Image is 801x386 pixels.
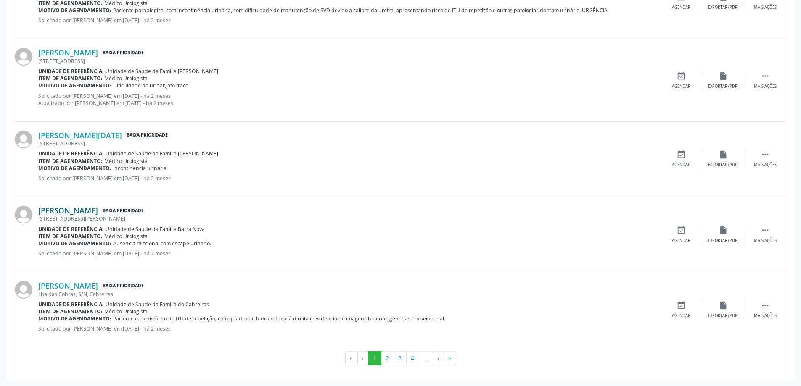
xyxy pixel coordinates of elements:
p: Solicitado por [PERSON_NAME] em [DATE] - há 2 meses [38,325,660,332]
button: Go to next page [433,351,444,365]
span: Médico Urologista [104,75,148,82]
a: [PERSON_NAME] [38,206,98,215]
a: [PERSON_NAME][DATE] [38,131,122,140]
i:  [761,226,770,235]
div: Agendar [672,5,690,11]
i:  [761,150,770,159]
span: Médico Urologista [104,158,148,165]
span: Médico Urologista [104,233,148,240]
span: Ausencia miccional com escape urinario. [113,240,211,247]
span: Paciente com histórico de ITU de repetição, com quadro de hidronefrose à direita e evidencia de i... [113,315,445,322]
b: Item de agendamento: [38,308,103,315]
div: Mais ações [754,162,777,168]
span: Incontinencia urinaria [113,165,167,172]
span: Médico Urologista [104,308,148,315]
div: Mais ações [754,238,777,244]
i: insert_drive_file [719,71,728,81]
b: Motivo de agendamento: [38,165,111,172]
b: Unidade de referência: [38,226,104,233]
div: Ilha das Cobras, S/N, Cabreiras [38,291,660,298]
i: event_available [677,71,686,81]
div: Agendar [672,238,690,244]
b: Motivo de agendamento: [38,315,111,322]
span: Baixa Prioridade [125,131,169,140]
b: Item de agendamento: [38,233,103,240]
div: Agendar [672,162,690,168]
ul: Pagination [15,351,786,365]
span: Dificuldade de urinar,jato fraco [113,82,188,89]
div: [STREET_ADDRESS] [38,140,660,147]
i: insert_drive_file [719,226,728,235]
b: Item de agendamento: [38,158,103,165]
i: insert_drive_file [719,301,728,310]
button: Go to last page [444,351,456,365]
img: img [15,131,32,148]
div: Agendar [672,84,690,89]
div: Mais ações [754,313,777,319]
img: img [15,281,32,299]
div: Exportar (PDF) [708,162,738,168]
span: Unidade de Saude da Familia Barra Nova [106,226,205,233]
button: Go to page 2 [381,351,394,365]
span: Unidade de Saude da Familia [PERSON_NAME] [106,68,218,75]
i: event_available [677,150,686,159]
div: Mais ações [754,84,777,89]
b: Motivo de agendamento: [38,82,111,89]
p: Solicitado por [PERSON_NAME] em [DATE] - há 2 meses Atualizado por [PERSON_NAME] em [DATE] - há 2... [38,92,660,107]
div: [STREET_ADDRESS][PERSON_NAME] [38,215,660,222]
p: Solicitado por [PERSON_NAME] em [DATE] - há 2 meses [38,250,660,257]
button: Go to page 3 [394,351,407,365]
div: Agendar [672,313,690,319]
a: [PERSON_NAME] [38,281,98,290]
img: img [15,48,32,66]
div: Exportar (PDF) [708,84,738,89]
span: Baixa Prioridade [101,206,145,215]
i: event_available [677,301,686,310]
span: Unidade de Saude da Familia do Cabreiras [106,301,209,308]
b: Motivo de agendamento: [38,7,111,14]
div: Mais ações [754,5,777,11]
i: insert_drive_file [719,150,728,159]
span: Paciente paraplegica, com incontinência urinária, com dificuldade de manutenção de SVD devido a c... [113,7,609,14]
span: Baixa Prioridade [101,281,145,290]
span: Unidade de Saude da Familia [PERSON_NAME] [106,150,218,157]
b: Unidade de referência: [38,150,104,157]
i:  [761,301,770,310]
div: Exportar (PDF) [708,313,738,319]
b: Item de agendamento: [38,75,103,82]
img: img [15,206,32,223]
button: Go to page 4 [406,351,419,365]
span: Baixa Prioridade [101,48,145,57]
p: Solicitado por [PERSON_NAME] em [DATE] - há 2 meses [38,175,660,182]
b: Motivo de agendamento: [38,240,111,247]
b: Unidade de referência: [38,68,104,75]
button: Go to page 1 [368,351,381,365]
b: Unidade de referência: [38,301,104,308]
i:  [761,71,770,81]
div: Exportar (PDF) [708,238,738,244]
a: [PERSON_NAME] [38,48,98,57]
p: Solicitado por [PERSON_NAME] em [DATE] - há 2 meses [38,17,660,24]
div: Exportar (PDF) [708,5,738,11]
div: [STREET_ADDRESS] [38,58,660,65]
i: event_available [677,226,686,235]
